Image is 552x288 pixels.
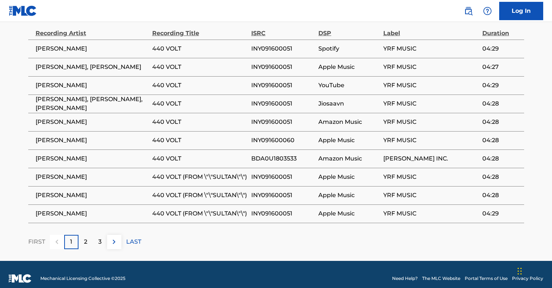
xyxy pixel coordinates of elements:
span: INY091600051 [251,191,315,200]
span: [PERSON_NAME], [PERSON_NAME], [PERSON_NAME] [36,95,149,112]
span: Mechanical Licensing Collective © 2025 [40,275,125,282]
span: YRF MUSIC [383,173,479,181]
p: LAST [126,237,141,246]
div: Label [383,21,479,38]
img: help [483,7,492,15]
span: 04:29 [482,209,520,218]
span: [PERSON_NAME] INC. [383,154,479,163]
span: 440 VOLT [152,118,248,126]
span: Apple Music [318,63,379,71]
span: [PERSON_NAME], [PERSON_NAME] [36,63,149,71]
span: [PERSON_NAME] [36,44,149,53]
span: 04:29 [482,81,520,90]
span: INY091600051 [251,209,315,218]
span: 04:28 [482,118,520,126]
span: 440 VOLT [152,63,248,71]
span: Apple Music [318,136,379,145]
span: BDA0U1803533 [251,154,315,163]
span: 440 VOLT [152,99,248,108]
span: Apple Music [318,191,379,200]
span: 04:28 [482,173,520,181]
span: 04:29 [482,44,520,53]
span: [PERSON_NAME] [36,173,149,181]
span: Amazon Music [318,154,379,163]
span: [PERSON_NAME] [36,154,149,163]
a: Need Help? [392,275,418,282]
span: INY091600051 [251,81,315,90]
span: 04:27 [482,63,520,71]
span: YRF MUSIC [383,63,479,71]
span: 440 VOLT [152,136,248,145]
a: Log In [499,2,543,20]
span: 04:28 [482,154,520,163]
a: Public Search [461,4,476,18]
div: DSP [318,21,379,38]
a: Portal Terms of Use [465,275,508,282]
p: 1 [70,237,72,246]
div: Recording Title [152,21,248,38]
div: Help [480,4,495,18]
span: 04:28 [482,99,520,108]
span: INY091600060 [251,136,315,145]
img: search [464,7,473,15]
span: 440 VOLT (FROM \"\"SULTAN\"\") [152,191,248,200]
span: INY091600051 [251,173,315,181]
span: YRF MUSIC [383,81,479,90]
span: Amazon Music [318,118,379,126]
div: Recording Artist [36,21,149,38]
span: 440 VOLT [152,81,248,90]
a: The MLC Website [422,275,460,282]
span: [PERSON_NAME] [36,136,149,145]
span: 04:28 [482,136,520,145]
a: Privacy Policy [512,275,543,282]
div: ISRC [251,21,315,38]
div: Drag [518,260,522,282]
span: Jiosaavn [318,99,379,108]
span: YRF MUSIC [383,191,479,200]
span: 440 VOLT (FROM \"\"SULTAN\"\") [152,173,248,181]
span: [PERSON_NAME] [36,118,149,126]
img: right [110,237,118,246]
span: YouTube [318,81,379,90]
span: Spotify [318,44,379,53]
span: YRF MUSIC [383,209,479,218]
span: 440 VOLT [152,44,248,53]
img: logo [9,274,32,283]
span: 04:28 [482,191,520,200]
span: Apple Music [318,173,379,181]
iframe: Chat Widget [515,253,552,288]
span: INY091600051 [251,44,315,53]
span: INY091600051 [251,63,315,71]
span: YRF MUSIC [383,99,479,108]
span: 440 VOLT (FROM \"\"SULTAN\"\") [152,209,248,218]
span: YRF MUSIC [383,44,479,53]
span: INY091600051 [251,99,315,108]
span: YRF MUSIC [383,118,479,126]
p: 2 [84,237,87,246]
img: MLC Logo [9,5,37,16]
span: 440 VOLT [152,154,248,163]
span: [PERSON_NAME] [36,209,149,218]
div: Duration [482,21,520,38]
span: INY091600051 [251,118,315,126]
span: [PERSON_NAME] [36,191,149,200]
span: Apple Music [318,209,379,218]
p: FIRST [28,237,45,246]
span: [PERSON_NAME] [36,81,149,90]
span: YRF MUSIC [383,136,479,145]
p: 3 [98,237,102,246]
